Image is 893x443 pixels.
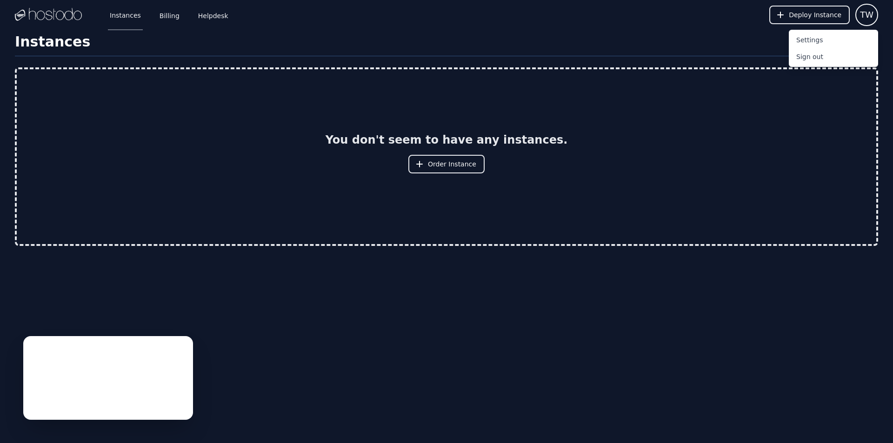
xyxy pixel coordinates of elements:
[326,132,568,147] h2: You don't seem to have any instances.
[769,6,850,24] button: Deploy Instance
[789,48,878,65] button: Sign out
[408,155,485,173] button: Order Instance
[428,159,476,169] span: Order Instance
[789,10,841,20] span: Deploy Instance
[15,8,82,22] img: Logo
[15,33,878,56] h1: Instances
[855,4,878,26] button: User menu
[860,8,873,21] span: TW
[789,32,878,48] button: Settings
